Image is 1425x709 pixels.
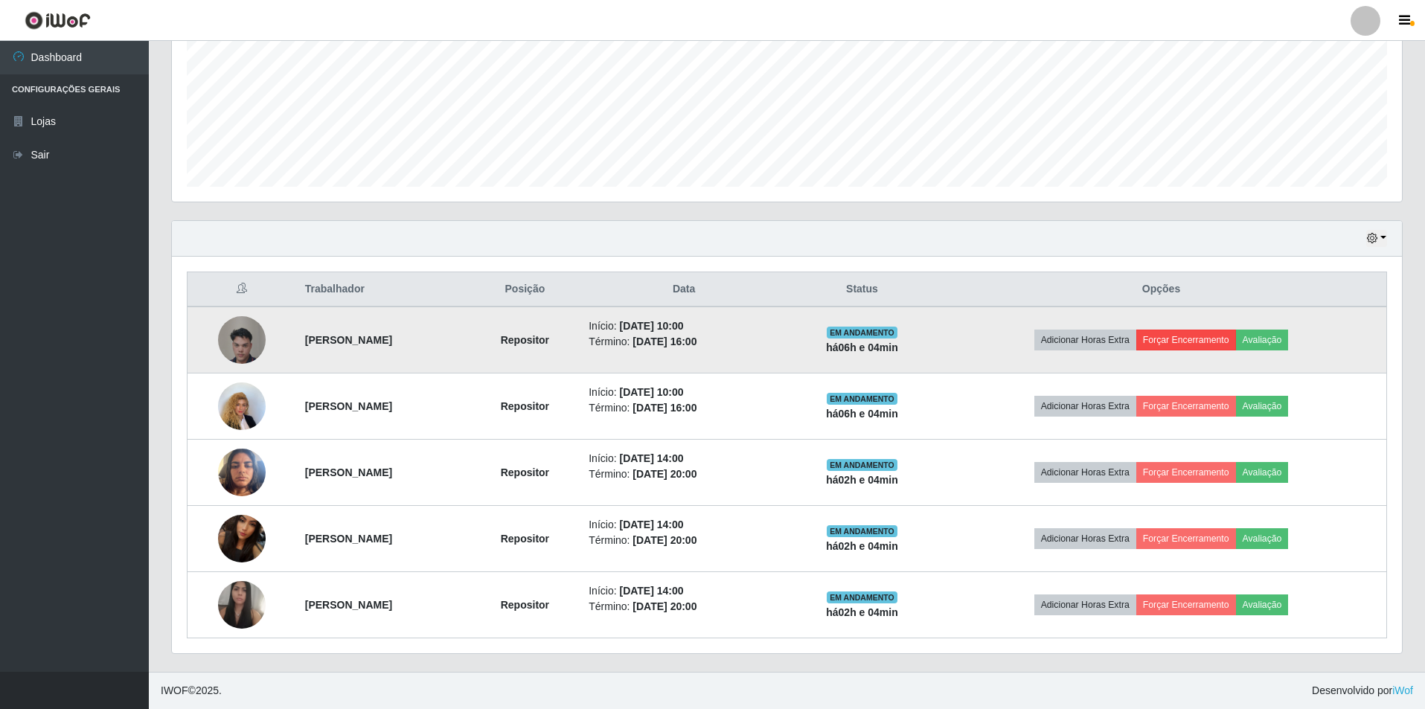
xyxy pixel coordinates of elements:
time: [DATE] 20:00 [633,534,697,546]
strong: Repositor [501,334,549,346]
strong: Repositor [501,599,549,611]
span: IWOF [161,684,188,696]
th: Posição [470,272,580,307]
span: EM ANDAMENTO [827,327,897,339]
strong: [PERSON_NAME] [305,533,392,545]
button: Forçar Encerramento [1136,462,1236,483]
strong: Repositor [501,533,549,545]
strong: [PERSON_NAME] [305,334,392,346]
button: Forçar Encerramento [1136,396,1236,417]
button: Avaliação [1236,594,1289,615]
img: 1755735163345.jpeg [218,574,266,636]
img: 1755805005729.jpeg [218,496,266,581]
th: Status [788,272,936,307]
img: 1759535573575.jpeg [218,374,266,437]
time: [DATE] 14:00 [619,519,683,530]
strong: há 06 h e 04 min [826,341,898,353]
time: [DATE] 14:00 [619,452,683,464]
li: Término: [589,466,779,482]
th: Opções [936,272,1386,307]
strong: há 02 h e 04 min [826,474,898,486]
li: Término: [589,533,779,548]
span: Desenvolvido por [1312,683,1413,699]
li: Início: [589,385,779,400]
img: CoreUI Logo [25,11,91,30]
button: Forçar Encerramento [1136,528,1236,549]
button: Avaliação [1236,396,1289,417]
time: [DATE] 10:00 [619,386,683,398]
a: iWof [1392,684,1413,696]
button: Adicionar Horas Extra [1034,396,1136,417]
strong: há 06 h e 04 min [826,408,898,420]
strong: Repositor [501,466,549,478]
strong: [PERSON_NAME] [305,400,392,412]
th: Data [580,272,788,307]
button: Forçar Encerramento [1136,330,1236,350]
time: [DATE] 16:00 [633,402,697,414]
img: 1745426422058.jpeg [218,440,266,504]
time: [DATE] 10:00 [619,320,683,332]
button: Avaliação [1236,528,1289,549]
strong: [PERSON_NAME] [305,466,392,478]
span: EM ANDAMENTO [827,525,897,537]
button: Adicionar Horas Extra [1034,528,1136,549]
li: Término: [589,334,779,350]
th: Trabalhador [296,272,470,307]
time: [DATE] 20:00 [633,600,697,612]
button: Adicionar Horas Extra [1034,330,1136,350]
time: [DATE] 14:00 [619,585,683,597]
span: EM ANDAMENTO [827,591,897,603]
time: [DATE] 20:00 [633,468,697,480]
button: Avaliação [1236,330,1289,350]
li: Término: [589,599,779,615]
span: EM ANDAMENTO [827,393,897,405]
img: 1757619939452.jpeg [218,298,266,382]
button: Adicionar Horas Extra [1034,594,1136,615]
button: Avaliação [1236,462,1289,483]
li: Início: [589,451,779,466]
li: Término: [589,400,779,416]
time: [DATE] 16:00 [633,336,697,347]
strong: há 02 h e 04 min [826,540,898,552]
li: Início: [589,583,779,599]
li: Início: [589,517,779,533]
button: Adicionar Horas Extra [1034,462,1136,483]
li: Início: [589,318,779,334]
strong: [PERSON_NAME] [305,599,392,611]
span: EM ANDAMENTO [827,459,897,471]
button: Forçar Encerramento [1136,594,1236,615]
strong: há 02 h e 04 min [826,606,898,618]
span: © 2025 . [161,683,222,699]
strong: Repositor [501,400,549,412]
